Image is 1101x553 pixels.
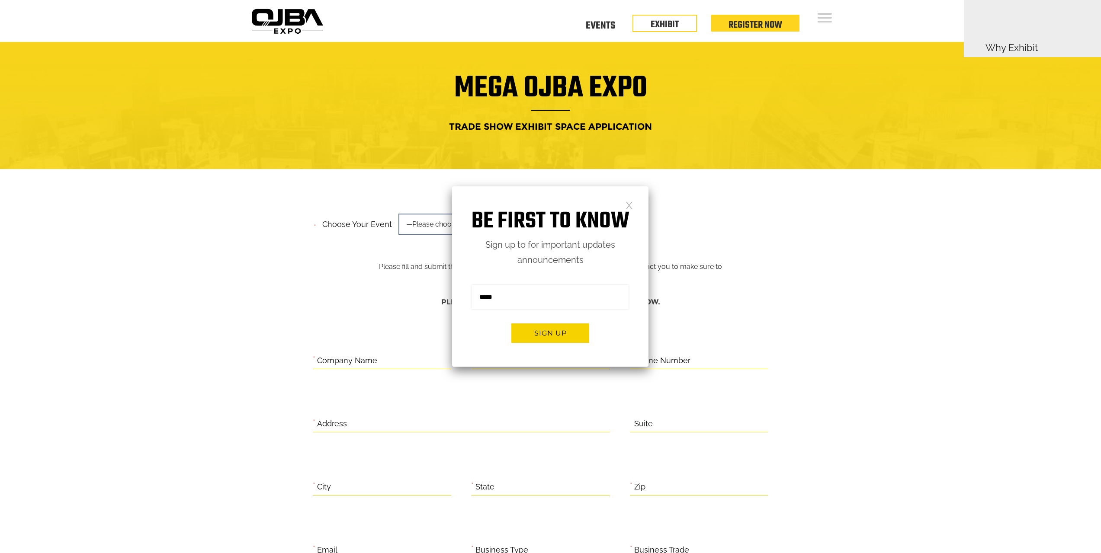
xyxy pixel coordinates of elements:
[452,208,648,235] h1: Be first to know
[317,212,392,231] label: Choose your event
[634,354,690,368] label: Phone Number
[634,417,653,431] label: Suite
[254,118,847,134] h4: Trade Show Exhibit Space Application
[313,294,789,310] h4: Please complete the required information below.
[317,417,347,431] label: Address
[317,480,331,494] label: City
[651,17,679,32] a: EXHIBIT
[317,354,377,368] label: Company Name
[626,201,633,208] a: Close
[475,480,494,494] label: State
[511,323,589,343] button: Sign up
[634,480,645,494] label: Zip
[452,237,648,268] p: Sign up to for important updates announcements
[254,76,847,111] h1: Mega OJBA Expo
[398,214,520,235] span: —Please choose an option—
[729,18,782,32] a: Register Now
[372,217,729,285] p: Please fill and submit the information below and one of our team members will contact you to make...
